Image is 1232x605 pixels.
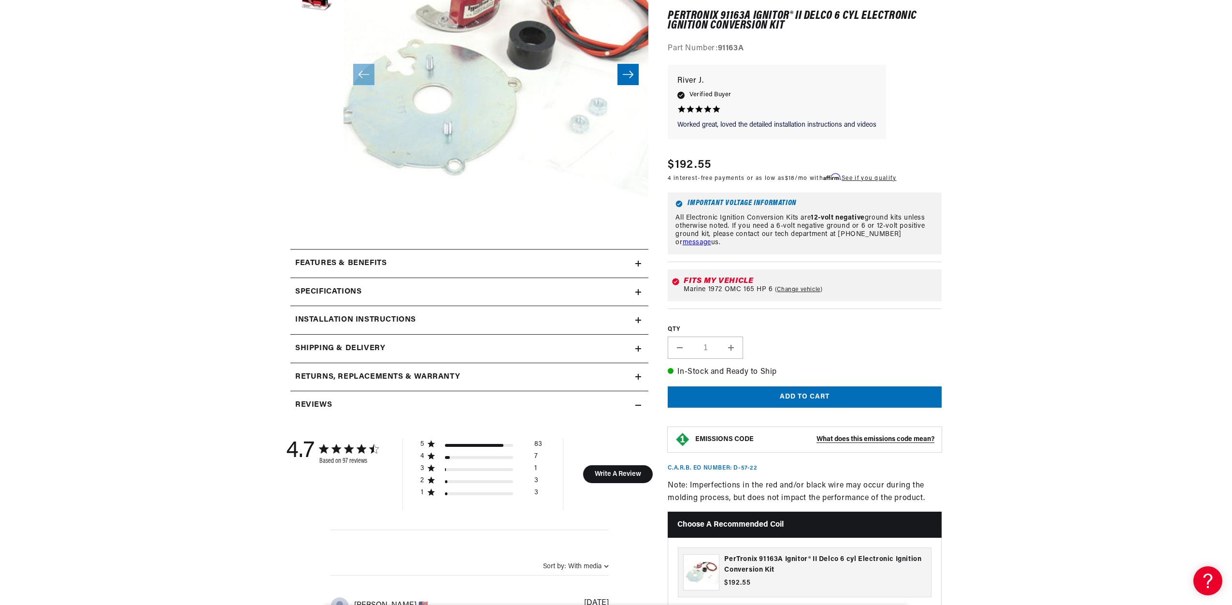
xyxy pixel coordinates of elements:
p: Worked great, loved the detailed installation instructions and videos [677,120,876,130]
div: 1 star by 3 reviews [420,488,542,501]
span: $192.55 [724,578,751,589]
span: Marine 1972 OMC 165 HP 6 [684,286,773,294]
div: Fits my vehicle [684,278,938,285]
summary: Returns, Replacements & Warranty [290,363,648,391]
p: All Electronic Ignition Conversion Kits are ground kits unless otherwise noted. If you need a 6-v... [675,214,934,247]
div: 4.7 [286,439,315,465]
h2: Returns, Replacements & Warranty [295,371,460,384]
h2: Choose a Recommended Coil [668,512,942,538]
span: Verified Buyer [689,90,731,101]
button: Slide left [353,64,374,85]
img: Emissions code [675,432,690,448]
strong: EMISSIONS CODE [695,436,754,443]
h2: Installation instructions [295,314,416,326]
div: 1 [420,488,424,497]
h1: PerTronix 91163A Ignitor® II Delco 6 cyl Electronic Ignition Conversion Kit [668,11,942,31]
div: Part Number: [668,43,942,56]
button: Write A Review [583,465,653,483]
button: EMISSIONS CODEWhat does this emissions code mean? [695,436,934,444]
strong: What does this emissions code mean? [817,436,934,443]
div: 5 [420,440,424,449]
a: message [683,239,711,246]
div: 83 [534,440,542,452]
button: Sort by:With media [543,563,609,570]
div: 2 [420,476,424,485]
h2: Shipping & Delivery [295,342,385,355]
span: $18 [785,176,795,182]
div: 1 [534,464,537,476]
a: See if you qualify - Learn more about Affirm Financing (opens in modal) [842,176,896,182]
div: 2 star by 3 reviews [420,476,542,488]
div: Based on 97 reviews [319,457,378,465]
p: In-Stock and Ready to Ship [668,366,942,379]
button: Add to cart [668,386,942,408]
label: QTY [668,326,942,334]
summary: Shipping & Delivery [290,335,648,363]
div: 3 [534,488,538,501]
p: River J. [677,74,876,88]
p: C.A.R.B. EO Number: D-57-22 [668,465,757,473]
div: 4 star by 7 reviews [420,452,542,464]
div: 3 [420,464,424,473]
div: 5 star by 83 reviews [420,440,542,452]
h2: Reviews [295,399,332,412]
h6: Important Voltage Information [675,200,934,207]
span: Sort by: [543,563,566,570]
span: Affirm [823,174,840,181]
summary: Installation instructions [290,306,648,334]
div: 4 [420,452,424,461]
div: 3 star by 1 reviews [420,464,542,476]
div: 7 [534,452,538,464]
div: 3 [534,476,538,488]
summary: Reviews [290,391,648,419]
h2: Specifications [295,286,361,298]
summary: Specifications [290,278,648,306]
p: 4 interest-free payments or as low as /mo with . [668,174,896,183]
span: $192.55 [668,157,711,174]
h2: Features & Benefits [295,257,387,270]
strong: 91163A [718,45,744,53]
div: With media [568,563,602,570]
button: Slide right [617,64,639,85]
summary: Features & Benefits [290,250,648,278]
strong: 12-volt negative [811,214,865,221]
a: Change vehicle [775,286,823,294]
